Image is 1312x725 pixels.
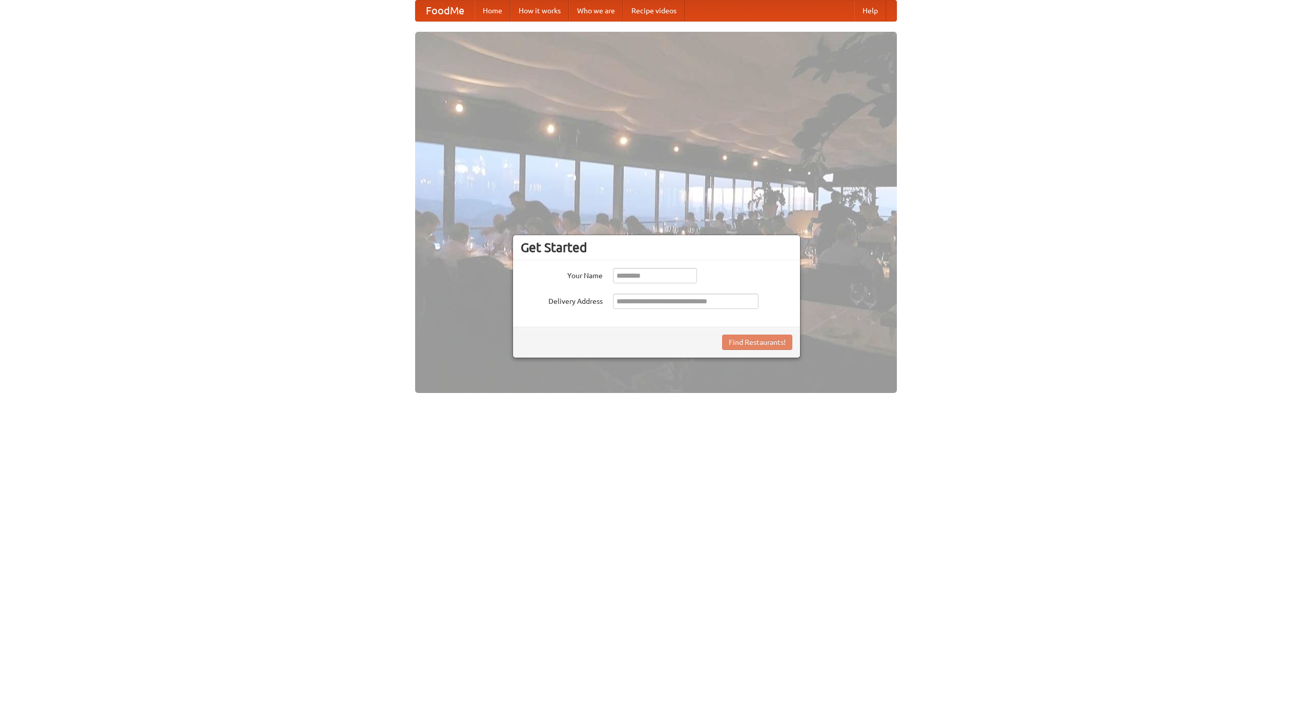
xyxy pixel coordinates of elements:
a: Who we are [569,1,623,21]
label: Delivery Address [521,294,603,306]
label: Your Name [521,268,603,281]
a: Home [475,1,510,21]
a: Recipe videos [623,1,685,21]
button: Find Restaurants! [722,335,792,350]
h3: Get Started [521,240,792,255]
a: Help [854,1,886,21]
a: FoodMe [416,1,475,21]
a: How it works [510,1,569,21]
